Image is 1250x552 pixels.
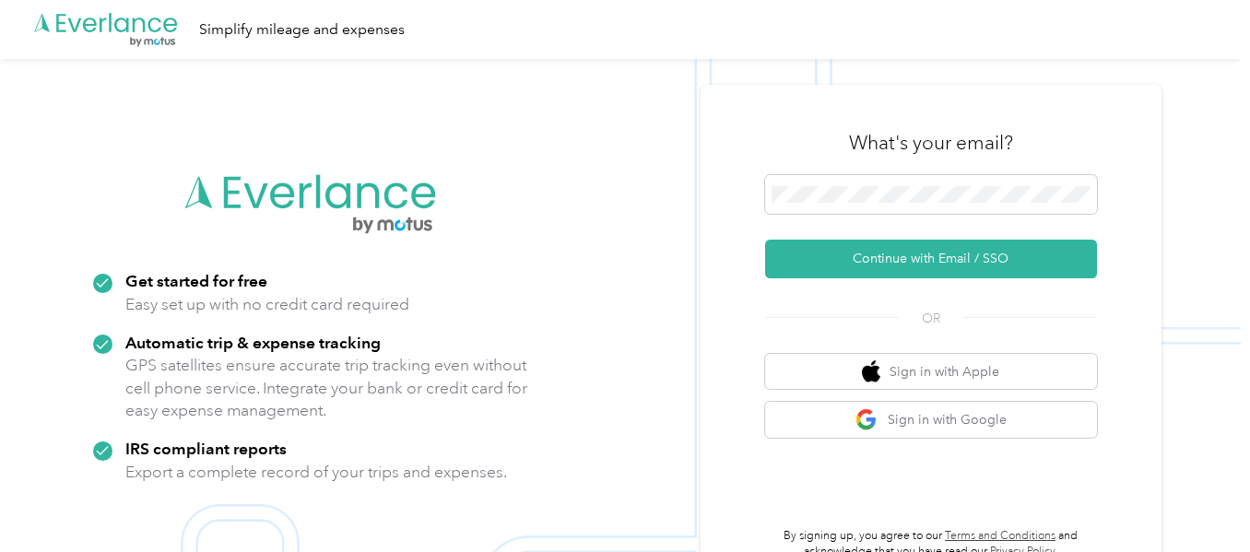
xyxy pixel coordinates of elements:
[765,354,1097,390] button: apple logoSign in with Apple
[945,529,1055,543] a: Terms and Conditions
[862,360,880,383] img: apple logo
[125,271,267,290] strong: Get started for free
[125,461,507,484] p: Export a complete record of your trips and expenses.
[849,130,1013,156] h3: What's your email?
[125,439,287,458] strong: IRS compliant reports
[125,293,409,316] p: Easy set up with no credit card required
[855,408,879,431] img: google logo
[125,333,381,352] strong: Automatic trip & expense tracking
[765,402,1097,438] button: google logoSign in with Google
[765,240,1097,278] button: Continue with Email / SSO
[199,18,405,41] div: Simplify mileage and expenses
[899,309,963,328] span: OR
[125,354,528,422] p: GPS satellites ensure accurate trip tracking even without cell phone service. Integrate your bank...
